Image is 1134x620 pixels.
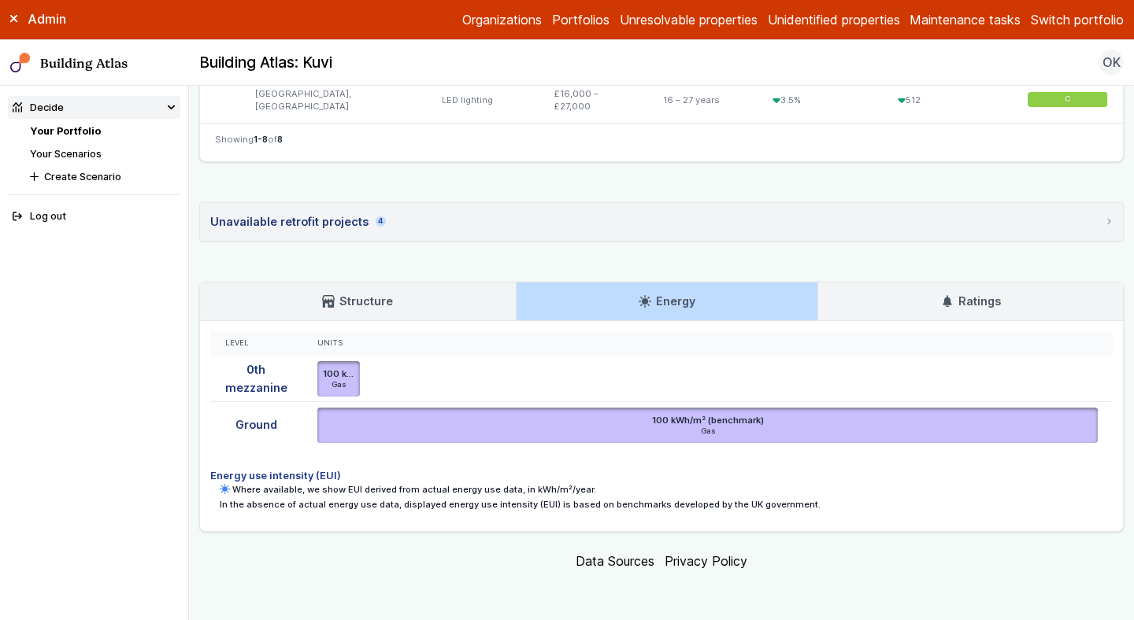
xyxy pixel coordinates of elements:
[225,338,287,349] div: Level
[8,205,181,228] button: Log out
[620,10,758,29] a: Unresolvable properties
[538,77,647,123] div: £16,000 – £27,000
[758,77,883,123] div: 3.5%
[25,165,180,188] button: Create Scenario
[323,380,355,390] span: Gas
[818,282,1123,320] a: Ratings
[200,282,516,320] a: Structure
[576,553,654,569] a: Data Sources
[427,77,538,123] div: LED lighting
[941,293,1001,310] h3: Ratings
[1065,94,1070,105] span: C
[323,367,355,380] h6: 100 kWh/m² (benchmark)
[220,483,1113,496] p: Where available, we show EUI derived from actual energy use data, in kWh/m²/year.
[200,123,1123,161] nav: Table navigation
[254,134,268,145] span: 1-8
[215,133,283,146] span: Showing of
[639,293,695,310] h3: Energy
[199,53,332,73] h2: Building Atlas: Kuvi
[240,77,427,123] div: [GEOGRAPHIC_DATA], [GEOGRAPHIC_DATA]
[1099,50,1124,75] button: OK
[220,498,1113,511] p: In the absence of actual energy use data, displayed energy use intensity (EUI) is based on benchm...
[210,213,386,231] div: Unavailable retrofit projects
[277,134,283,145] span: 8
[200,203,1123,241] summary: Unavailable retrofit projects4
[317,338,1098,349] div: Units
[210,356,302,402] div: 0th mezzanine
[376,216,385,227] span: 4
[910,10,1021,29] a: Maintenance tasks
[883,77,1012,123] div: 512
[648,77,758,123] div: 16 – 27 years
[210,402,302,448] div: Ground
[210,468,1114,483] h4: Energy use intensity (EUI)
[665,553,747,569] a: Privacy Policy
[30,148,102,160] a: Your Scenarios
[322,293,393,310] h3: Structure
[1102,53,1121,72] span: OK
[323,426,1093,437] span: Gas
[517,282,818,320] a: Energy
[13,100,64,115] div: Decide
[8,96,181,119] summary: Decide
[462,10,542,29] a: Organizations
[652,414,764,426] h6: 100 kWh/m² (benchmark)
[30,125,101,137] a: Your Portfolio
[768,10,900,29] a: Unidentified properties
[1031,10,1124,29] button: Switch portfolio
[552,10,610,29] a: Portfolios
[10,53,31,73] img: main-0bbd2752.svg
